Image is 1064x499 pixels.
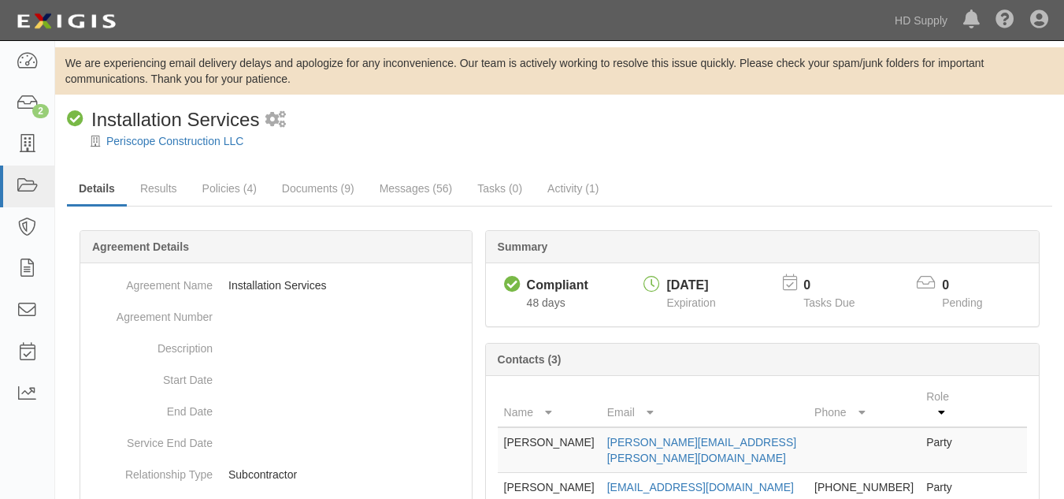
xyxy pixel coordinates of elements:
[887,5,955,36] a: HD Supply
[87,459,465,490] dd: Subcontractor
[498,382,601,427] th: Name
[498,353,562,366] b: Contacts (3)
[32,104,49,118] div: 2
[106,135,243,147] a: Periscope Construction LLC
[527,296,565,309] span: Since 06/27/2025
[942,277,1002,295] p: 0
[808,382,920,427] th: Phone
[87,396,213,419] dt: End Date
[128,173,189,204] a: Results
[92,240,189,253] b: Agreement Details
[55,55,1064,87] div: We are experiencing email delivery delays and apologize for any inconvenience. Our team is active...
[498,427,601,473] td: [PERSON_NAME]
[87,427,213,451] dt: Service End Date
[191,173,269,204] a: Policies (4)
[942,296,982,309] span: Pending
[995,11,1014,30] i: Help Center - Complianz
[87,270,465,301] dd: Installation Services
[465,173,534,204] a: Tasks (0)
[803,296,855,309] span: Tasks Due
[87,333,213,356] dt: Description
[607,436,796,464] a: [PERSON_NAME][EMAIL_ADDRESS][PERSON_NAME][DOMAIN_NAME]
[920,427,964,473] td: Party
[91,109,259,130] span: Installation Services
[666,296,715,309] span: Expiration
[270,173,366,204] a: Documents (9)
[920,382,964,427] th: Role
[265,112,286,128] i: 1 scheduled workflow
[12,7,120,35] img: logo-5460c22ac91f19d4615b14bd174203de0afe785f0fc80cf4dbbc73dc1793850b.png
[368,173,465,204] a: Messages (56)
[87,364,213,388] dt: Start Date
[87,459,213,482] dt: Relationship Type
[601,382,808,427] th: Email
[504,277,521,293] i: Compliant
[87,301,213,325] dt: Agreement Number
[527,277,588,295] div: Compliant
[607,481,794,493] a: [EMAIL_ADDRESS][DOMAIN_NAME]
[67,173,127,207] a: Details
[803,277,874,295] p: 0
[87,270,213,293] dt: Agreement Name
[67,106,259,133] div: Installation Services
[498,240,548,253] b: Summary
[536,173,610,204] a: Activity (1)
[67,111,83,128] i: Compliant
[666,277,715,295] div: [DATE]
